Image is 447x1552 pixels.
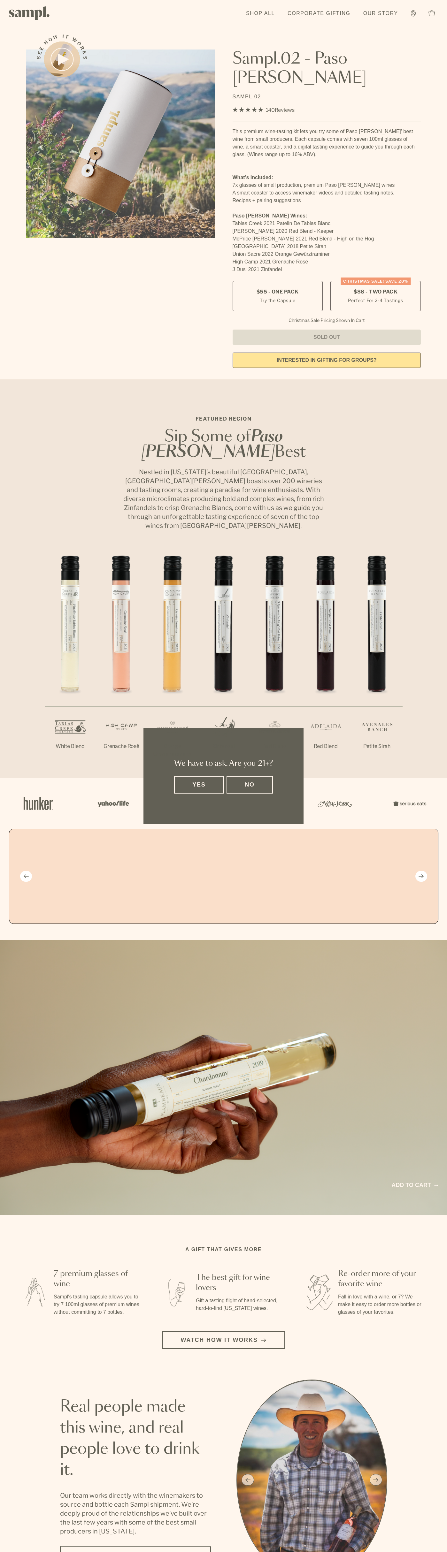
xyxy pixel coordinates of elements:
p: Zinfandel [198,742,249,750]
button: No [227,776,273,794]
button: Yes [174,776,224,794]
p: Grenache Rosé [96,742,147,750]
button: Previous slide [20,871,32,882]
button: Next slide [415,871,427,882]
p: White Blend [45,742,96,750]
p: Red Blend [249,742,300,750]
div: 140Reviews [233,106,295,114]
li: 1 / 7 [45,551,96,771]
li: 4 / 7 [198,551,249,771]
p: Orange Gewürztraminer [147,742,198,758]
a: Our Story [360,6,401,20]
li: 3 / 7 [147,551,198,778]
img: Sampl.02 - Paso Robles [26,49,215,238]
li: 7 / 7 [351,551,403,771]
a: Corporate Gifting [284,6,354,20]
a: Add to cart [391,1181,438,1190]
a: Shop All [243,6,278,20]
div: CHRISTMAS SALE! Save 20% [341,278,411,285]
span: $55 - One Pack [257,288,299,295]
img: Sampl logo [9,6,50,20]
li: 6 / 7 [300,551,351,771]
span: $88 - Two Pack [354,288,397,295]
button: Sold Out [233,330,421,345]
li: 2 / 7 [96,551,147,771]
p: Red Blend [300,742,351,750]
a: interested in gifting for groups? [233,353,421,368]
small: Perfect For 2-4 Tastings [348,297,403,304]
p: Petite Sirah [351,742,403,750]
li: 5 / 7 [249,551,300,771]
button: See how it works [44,42,80,77]
small: Try the Capsule [260,297,295,304]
